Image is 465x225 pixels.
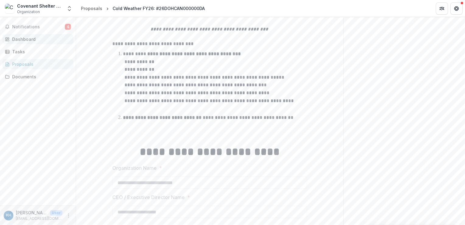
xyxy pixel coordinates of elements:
span: 4 [65,24,71,30]
div: Tasks [12,48,68,55]
div: Cold Weather FY26: #26DOHCAN000000DA [113,5,205,12]
p: [PERSON_NAME] [16,209,47,216]
p: User [50,210,62,216]
div: Covenant Shelter of [GEOGRAPHIC_DATA] [17,3,63,9]
a: Proposals [2,59,73,69]
img: Covenant Shelter of New London [5,4,15,13]
button: Partners [436,2,448,15]
p: CEO / Executive Director Name [112,194,185,201]
span: Organization [17,9,40,15]
button: Notifications4 [2,22,73,32]
div: Proposals [12,61,68,67]
nav: breadcrumb [79,4,207,13]
div: Proposals [81,5,102,12]
div: Dashboard [12,36,68,42]
div: Documents [12,73,68,80]
a: Dashboard [2,34,73,44]
p: Organization Name [112,164,157,172]
a: Tasks [2,47,73,57]
button: Open entity switcher [65,2,74,15]
button: Get Help [450,2,463,15]
a: Proposals [79,4,105,13]
button: More [65,212,72,219]
div: Kat Hannah [6,213,11,217]
span: Notifications [12,24,65,30]
a: Documents [2,72,73,82]
p: [EMAIL_ADDRESS][DOMAIN_NAME] [16,216,62,221]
